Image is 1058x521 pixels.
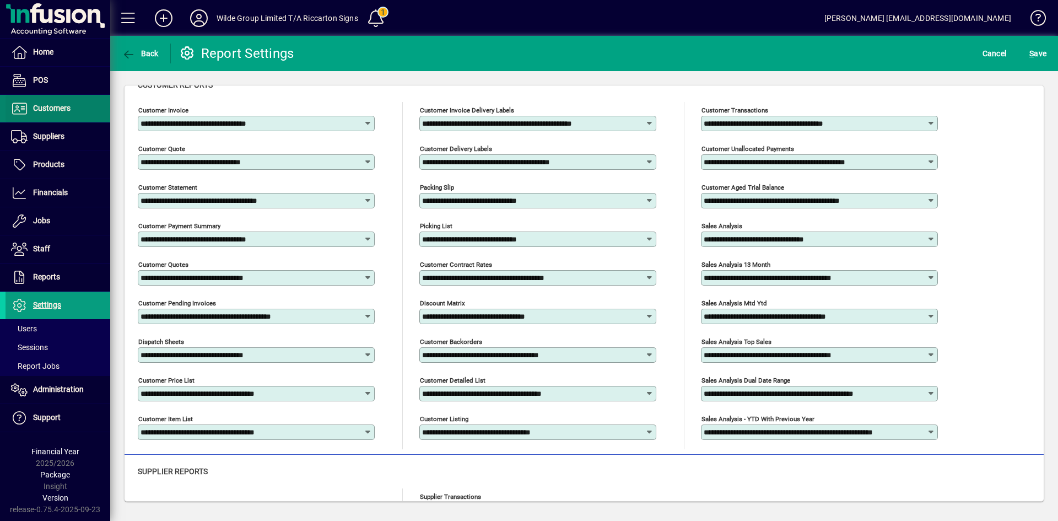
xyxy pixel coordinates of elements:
[6,179,110,207] a: Financials
[122,49,159,58] span: Back
[138,145,185,153] mat-label: Customer quote
[6,376,110,404] a: Administration
[420,261,492,268] mat-label: Customer Contract Rates
[33,76,48,84] span: POS
[1029,45,1046,62] span: ave
[119,44,161,63] button: Back
[6,264,110,291] a: Reports
[420,338,482,346] mat-label: Customer Backorders
[701,299,767,307] mat-label: Sales analysis mtd ytd
[138,299,216,307] mat-label: Customer pending invoices
[1022,2,1044,38] a: Knowledge Base
[6,151,110,179] a: Products
[6,404,110,432] a: Support
[6,338,110,357] a: Sessions
[701,338,771,346] mat-label: Sales analysis top sales
[420,493,481,501] mat-label: Supplier transactions
[11,324,37,333] span: Users
[31,447,79,456] span: Financial Year
[6,357,110,375] a: Report Jobs
[138,222,220,230] mat-label: Customer Payment Summary
[33,188,68,197] span: Financials
[701,261,770,268] mat-label: Sales analysis 13 month
[33,413,61,422] span: Support
[138,377,195,384] mat-label: Customer Price List
[33,47,53,56] span: Home
[6,67,110,94] a: POS
[33,385,84,394] span: Administration
[33,132,64,141] span: Suppliers
[420,222,452,230] mat-label: Picking List
[217,9,358,27] div: Wilde Group Limited T/A Riccarton Signs
[6,123,110,151] a: Suppliers
[33,160,64,169] span: Products
[33,244,50,253] span: Staff
[420,415,468,423] mat-label: Customer Listing
[420,184,454,191] mat-label: Packing Slip
[138,338,184,346] mat-label: Dispatch sheets
[33,300,61,309] span: Settings
[420,377,485,384] mat-label: Customer Detailed List
[146,8,181,28] button: Add
[138,261,188,268] mat-label: Customer quotes
[40,470,70,479] span: Package
[138,467,208,476] span: Supplier reports
[701,415,814,423] mat-label: Sales analysis - YTD with previous year
[6,319,110,338] a: Users
[701,377,790,384] mat-label: Sales analysis dual date range
[420,106,514,114] mat-label: Customer invoice delivery labels
[138,184,197,191] mat-label: Customer statement
[701,222,742,230] mat-label: Sales analysis
[42,493,68,502] span: Version
[181,8,217,28] button: Profile
[701,145,794,153] mat-label: Customer unallocated payments
[420,145,492,153] mat-label: Customer delivery labels
[983,45,1007,62] span: Cancel
[11,343,48,352] span: Sessions
[33,104,71,112] span: Customers
[6,207,110,235] a: Jobs
[824,9,1011,27] div: [PERSON_NAME] [EMAIL_ADDRESS][DOMAIN_NAME]
[6,95,110,122] a: Customers
[110,44,171,63] app-page-header-button: Back
[701,106,768,114] mat-label: Customer transactions
[33,272,60,281] span: Reports
[6,39,110,66] a: Home
[138,415,193,423] mat-label: Customer Item List
[138,106,188,114] mat-label: Customer invoice
[1029,49,1034,58] span: S
[11,362,60,370] span: Report Jobs
[179,45,294,62] div: Report Settings
[6,235,110,263] a: Staff
[33,216,50,225] span: Jobs
[980,44,1010,63] button: Cancel
[701,184,784,191] mat-label: Customer aged trial balance
[420,299,465,307] mat-label: Discount Matrix
[1027,44,1049,63] button: Save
